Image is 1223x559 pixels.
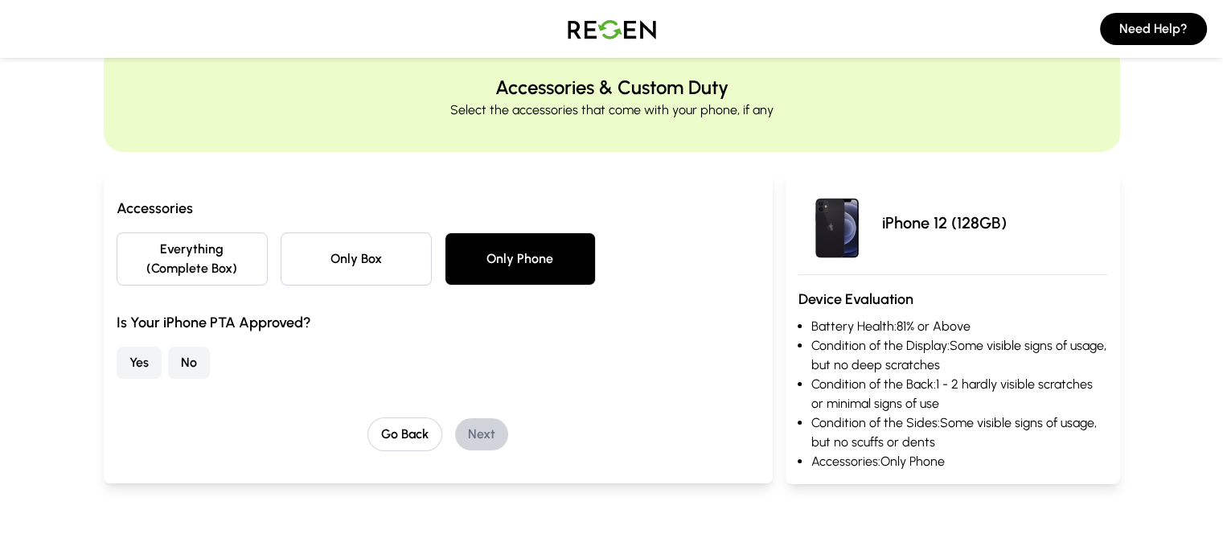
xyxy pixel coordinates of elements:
h3: Device Evaluation [798,288,1107,310]
button: No [168,347,210,379]
h3: Is Your iPhone PTA Approved? [117,311,760,334]
img: iPhone 12 [798,184,876,261]
li: Condition of the Display: Some visible signs of usage, but no deep scratches [811,336,1107,375]
li: Condition of the Back: 1 - 2 hardly visible scratches or minimal signs of use [811,375,1107,413]
h2: Accessories & Custom Duty [495,75,728,101]
h3: Accessories [117,197,760,220]
li: Condition of the Sides: Some visible signs of usage, but no scuffs or dents [811,413,1107,452]
img: Logo [556,6,668,51]
li: Accessories: Only Phone [811,452,1107,471]
button: Only Phone [445,232,596,286]
button: Next [455,418,508,450]
button: Go Back [367,417,442,451]
button: Only Box [281,232,432,286]
p: Select the accessories that come with your phone, if any [450,101,774,120]
button: Everything (Complete Box) [117,232,268,286]
button: Need Help? [1100,13,1207,45]
li: Battery Health: 81% or Above [811,317,1107,336]
p: iPhone 12 (128GB) [882,212,1007,234]
button: Yes [117,347,162,379]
